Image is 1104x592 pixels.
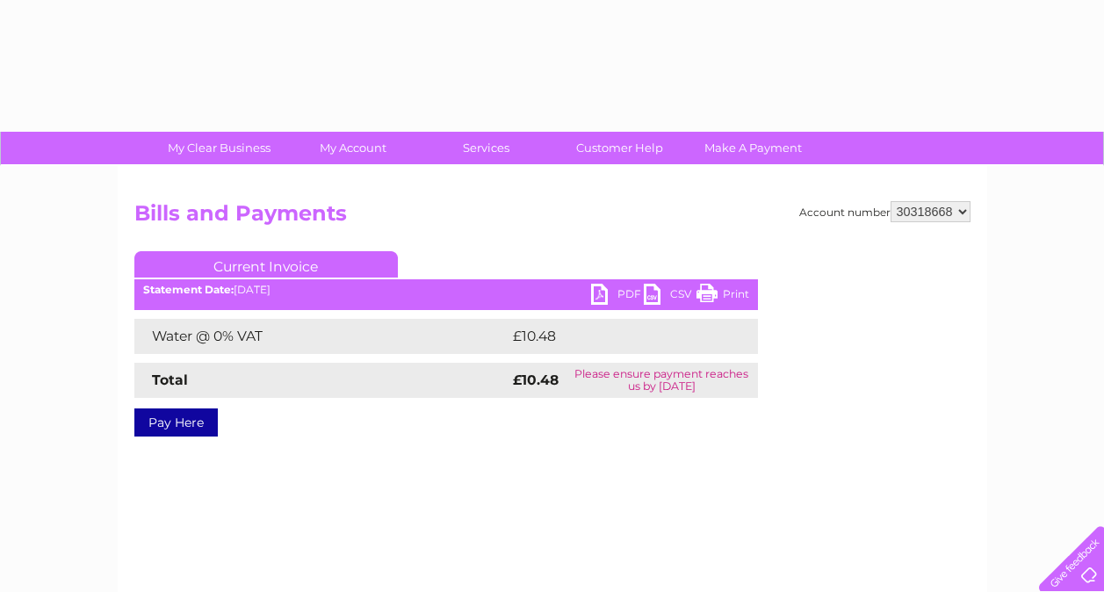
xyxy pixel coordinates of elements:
strong: £10.48 [513,372,559,388]
strong: Total [152,372,188,388]
td: £10.48 [509,319,722,354]
a: Services [414,132,559,164]
a: PDF [591,284,644,309]
td: Please ensure payment reaches us by [DATE] [566,363,758,398]
a: Make A Payment [681,132,826,164]
div: [DATE] [134,284,758,296]
a: My Clear Business [147,132,292,164]
a: CSV [644,284,696,309]
a: Pay Here [134,408,218,437]
a: My Account [280,132,425,164]
td: Water @ 0% VAT [134,319,509,354]
b: Statement Date: [143,283,234,296]
a: Print [696,284,749,309]
a: Customer Help [547,132,692,164]
a: Current Invoice [134,251,398,278]
div: Account number [799,201,971,222]
h2: Bills and Payments [134,201,971,235]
